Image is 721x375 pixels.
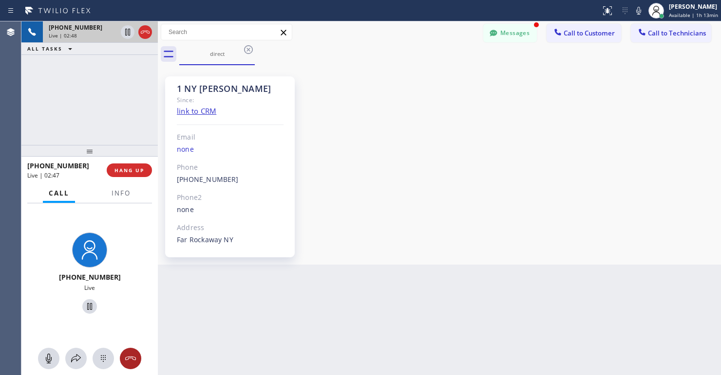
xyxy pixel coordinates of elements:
div: none [177,204,284,215]
input: Search [161,24,292,40]
span: Available | 1h 13min [669,12,718,18]
div: Phone2 [177,192,284,203]
div: none [177,144,284,155]
span: Live | 02:48 [49,32,77,39]
button: Mute [38,348,59,369]
a: link to CRM [177,106,216,116]
a: [PHONE_NUMBER] [177,175,239,184]
button: HANG UP [107,163,152,177]
button: Hang up [138,25,152,39]
div: direct [180,50,254,57]
button: Hold Customer [121,25,134,39]
div: [PERSON_NAME] [669,2,718,11]
button: Call to Customer [547,24,621,42]
span: [PHONE_NUMBER] [59,272,121,282]
div: Since: [177,94,284,106]
button: ALL TASKS [21,43,82,54]
span: Call [49,189,69,197]
button: Call to Technicians [631,24,711,42]
div: Phone [177,162,284,173]
button: Open directory [65,348,87,369]
span: Call to Customer [564,29,615,37]
span: [PHONE_NUMBER] [27,161,89,170]
button: Mute [632,4,645,18]
span: [PHONE_NUMBER] [49,23,102,32]
span: Info [112,189,131,197]
button: Messages [483,24,537,42]
div: Far Rockaway NY [177,234,284,246]
button: Info [106,184,136,203]
div: 1 NY [PERSON_NAME] [177,83,284,94]
button: Hang up [120,348,141,369]
button: Open dialpad [93,348,114,369]
span: HANG UP [114,167,144,174]
div: Email [177,132,284,143]
button: Call [43,184,75,203]
span: ALL TASKS [27,45,62,52]
span: Live | 02:47 [27,171,59,179]
span: Live [84,284,95,292]
span: Call to Technicians [648,29,706,37]
div: Address [177,222,284,233]
button: Hold Customer [82,299,97,314]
